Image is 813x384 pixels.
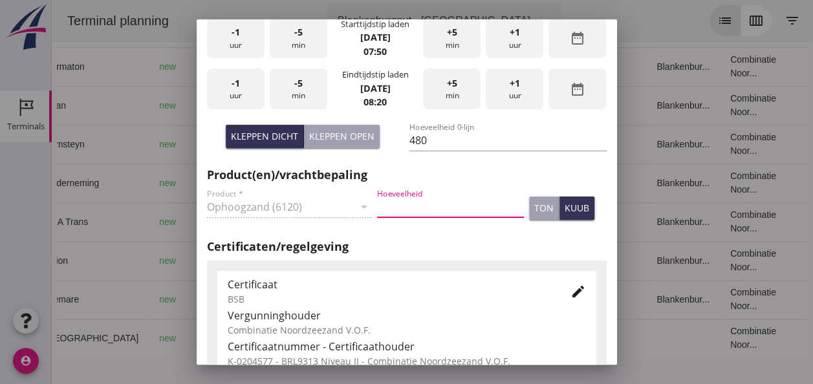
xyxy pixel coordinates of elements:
[296,202,367,241] td: 336
[294,25,303,39] span: -5
[154,176,263,190] div: Gouda
[668,164,748,202] td: Combinatie Noor...
[5,12,127,30] div: Terminal planning
[431,319,496,357] td: Filling sand
[97,319,144,357] td: new
[207,69,265,109] div: uur
[154,293,263,306] div: [GEOGRAPHIC_DATA]
[668,125,748,164] td: Combinatie Noor...
[97,164,144,202] td: new
[341,69,408,81] div: Eindtijdstip laden
[286,13,479,28] div: Blankenburgput - [GEOGRAPHIC_DATA]
[570,284,586,299] i: edit
[486,69,543,109] div: uur
[510,25,520,39] span: +1
[327,180,337,187] small: m3
[570,30,585,46] i: date_range
[486,18,543,59] div: uur
[668,47,748,86] td: Combinatie Noor...
[186,178,195,187] i: directions_boat
[97,280,144,319] td: new
[594,164,668,202] td: Blankenbur...
[594,241,668,280] td: Blankenbur...
[186,217,195,226] i: directions_boat
[447,76,457,91] span: +5
[232,25,240,39] span: -1
[321,335,332,343] small: m3
[207,18,265,59] div: uur
[529,197,559,220] button: ton
[296,47,367,86] td: 672
[363,45,387,58] strong: 07:50
[97,125,144,164] td: new
[186,140,195,149] i: directions_boat
[296,164,367,202] td: 1231
[668,202,748,241] td: Combinatie Noor...
[431,241,496,280] td: Filling sand
[733,13,748,28] i: filter_list
[228,308,586,323] div: Vergunninghouder
[594,86,668,125] td: Blankenbur...
[666,13,681,28] i: list
[228,277,550,292] div: Certificaat
[232,76,240,91] span: -1
[228,339,586,354] div: Certificaatnummer - Certificaathouder
[668,319,748,357] td: Combinatie Noor...
[377,197,524,217] input: Hoeveelheid
[270,69,327,109] div: min
[226,125,304,148] button: Kleppen dicht
[304,125,380,148] button: Kleppen open
[321,102,332,110] small: m3
[363,96,387,108] strong: 08:20
[321,296,332,304] small: m3
[447,25,457,39] span: +5
[186,62,195,71] i: directions_boat
[321,219,332,226] small: m3
[559,197,594,220] button: kuub
[207,238,607,255] h2: Certificaten/regelgeving
[97,47,144,86] td: new
[497,280,595,319] td: 18
[228,354,586,368] div: K-0204577 - BRL9313 Niveau II - Combinatie Noordzeezand V.O.F.
[594,125,668,164] td: Blankenbur...
[431,125,496,164] td: Ontzilt oph.zan...
[510,76,520,91] span: +1
[97,86,144,125] td: new
[423,69,481,109] div: min
[228,323,586,337] div: Combinatie Noordzeezand V.O.F.
[270,18,327,59] div: min
[594,47,668,86] td: Blankenbur...
[321,257,332,265] small: m3
[327,141,337,149] small: m3
[594,202,668,241] td: Blankenbur...
[309,129,374,143] div: Kleppen open
[296,280,367,319] td: 434
[154,138,263,151] div: Gouda
[341,18,409,30] div: Starttijdstip laden
[497,86,595,125] td: 18
[296,86,367,125] td: 358
[154,99,263,112] div: Katwijk
[321,63,332,71] small: m3
[431,164,496,202] td: Ontzilt oph.zan...
[534,201,554,215] div: ton
[97,241,144,280] td: new
[231,129,298,143] div: Kleppen dicht
[668,280,748,319] td: Combinatie Noor...
[360,31,390,43] strong: [DATE]
[497,164,595,202] td: 18
[296,241,367,280] td: 480
[154,60,263,74] div: Gouda
[431,280,496,319] td: Filling sand
[565,201,589,215] div: kuub
[697,13,712,28] i: calendar_view_week
[360,82,390,94] strong: [DATE]
[497,202,595,241] td: 18
[254,295,263,304] i: directions_boat
[409,130,607,151] input: Hoeveelheid 0-lijn
[254,256,263,265] i: directions_boat
[668,86,748,125] td: Combinatie Noor...
[296,319,367,357] td: 467
[431,47,496,86] td: Ontzilt oph.zan...
[207,166,607,184] h2: Product(en)/vrachtbepaling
